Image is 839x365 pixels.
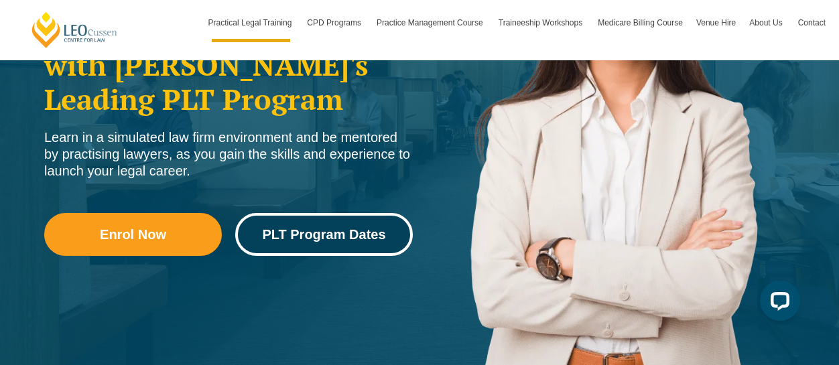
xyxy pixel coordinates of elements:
[235,213,413,256] a: PLT Program Dates
[100,228,166,241] span: Enrol Now
[690,3,743,42] a: Venue Hire
[743,3,791,42] a: About Us
[591,3,690,42] a: Medicare Billing Course
[370,3,492,42] a: Practice Management Course
[791,3,832,42] a: Contact
[749,275,805,332] iframe: LiveChat chat widget
[44,129,413,179] div: Learn in a simulated law firm environment and be mentored by practising lawyers, as you gain the ...
[44,213,222,256] a: Enrol Now
[30,11,119,49] a: [PERSON_NAME] Centre for Law
[492,3,591,42] a: Traineeship Workshops
[300,3,370,42] a: CPD Programs
[262,228,385,241] span: PLT Program Dates
[44,15,413,116] h2: Qualify for Admission with [PERSON_NAME]'s Leading PLT Program
[202,3,301,42] a: Practical Legal Training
